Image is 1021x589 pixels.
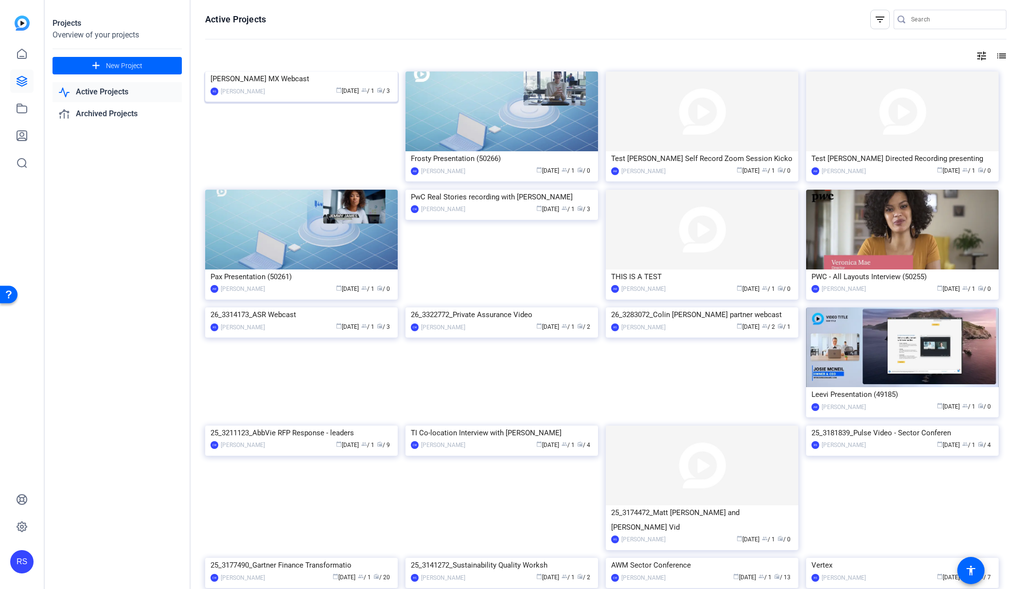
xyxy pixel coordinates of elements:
[361,441,367,447] span: group
[361,323,367,329] span: group
[577,206,590,213] span: / 3
[777,323,783,329] span: radio
[536,442,559,448] span: [DATE]
[874,14,886,25] mat-icon: filter_list
[611,574,619,582] div: CW
[211,307,392,322] div: 26_3314173_ASR Webcast
[205,14,266,25] h1: Active Projects
[978,574,991,581] span: / 7
[53,104,182,124] a: Archived Projects
[737,323,742,329] span: calendar_today
[411,205,419,213] div: CW
[536,573,542,579] span: calendar_today
[978,403,984,409] span: radio
[737,286,759,292] span: [DATE]
[762,167,768,173] span: group
[811,151,993,166] div: Test [PERSON_NAME] Directed Recording presenting
[621,284,666,294] div: [PERSON_NAME]
[762,285,768,291] span: group
[336,323,342,329] span: calendar_today
[211,71,392,86] div: [PERSON_NAME] MX Webcast
[962,442,975,448] span: / 1
[577,167,590,174] span: / 0
[333,574,355,581] span: [DATE]
[811,285,819,293] div: AW
[737,323,759,330] span: [DATE]
[411,558,593,572] div: 25_3141272_Sustainability Quality Worksh
[411,426,593,440] div: TI Co-location Interview with [PERSON_NAME]
[978,285,984,291] span: radio
[577,573,583,579] span: radio
[536,167,542,173] span: calendar_today
[536,323,559,330] span: [DATE]
[978,403,991,410] span: / 0
[811,403,819,411] div: AW
[611,323,619,331] div: RS
[978,441,984,447] span: radio
[377,286,390,292] span: / 0
[737,536,759,543] span: [DATE]
[962,286,975,292] span: / 1
[211,285,218,293] div: AW
[577,167,583,173] span: radio
[562,574,575,581] span: / 1
[53,18,182,29] div: Projects
[611,167,619,175] div: AW
[536,167,559,174] span: [DATE]
[361,285,367,291] span: group
[937,286,960,292] span: [DATE]
[361,286,374,292] span: / 1
[336,88,359,94] span: [DATE]
[937,285,943,291] span: calendar_today
[777,323,791,330] span: / 1
[737,535,742,541] span: calendar_today
[621,166,666,176] div: [PERSON_NAME]
[15,16,30,31] img: blue-gradient.svg
[336,441,342,447] span: calendar_today
[611,535,619,543] div: RS
[411,307,593,322] div: 26_3322772_Private Assurance Video
[962,167,968,173] span: group
[962,441,968,447] span: group
[336,285,342,291] span: calendar_today
[995,50,1006,62] mat-icon: list
[811,558,993,572] div: Vertex
[358,573,364,579] span: group
[333,573,338,579] span: calendar_today
[962,285,968,291] span: group
[562,167,567,173] span: group
[811,574,819,582] div: RS
[621,322,666,332] div: [PERSON_NAME]
[53,82,182,102] a: Active Projects
[221,440,265,450] div: [PERSON_NAME]
[562,573,567,579] span: group
[211,558,392,572] div: 25_3177490_Gartner Finance Transformatio
[976,50,987,62] mat-icon: tune
[822,166,866,176] div: [PERSON_NAME]
[536,206,559,213] span: [DATE]
[411,151,593,166] div: Frosty Presentation (50266)
[737,167,742,173] span: calendar_today
[937,403,943,409] span: calendar_today
[211,574,218,582] div: CW
[536,441,542,447] span: calendar_today
[811,387,993,402] div: Leevi Presentation (49185)
[411,190,593,204] div: PwC Real Stories recording with [PERSON_NAME]
[822,284,866,294] div: [PERSON_NAME]
[536,323,542,329] span: calendar_today
[562,441,567,447] span: group
[421,573,465,583] div: [PERSON_NAME]
[737,167,759,174] span: [DATE]
[411,323,419,331] div: CW
[221,573,265,583] div: [PERSON_NAME]
[937,167,960,174] span: [DATE]
[562,323,575,330] span: / 1
[937,167,943,173] span: calendar_today
[811,269,993,284] div: PWC - All Layouts Interview (50255)
[758,573,764,579] span: group
[762,535,768,541] span: group
[577,323,590,330] span: / 2
[811,167,819,175] div: AW
[377,88,390,94] span: / 3
[211,441,218,449] div: CW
